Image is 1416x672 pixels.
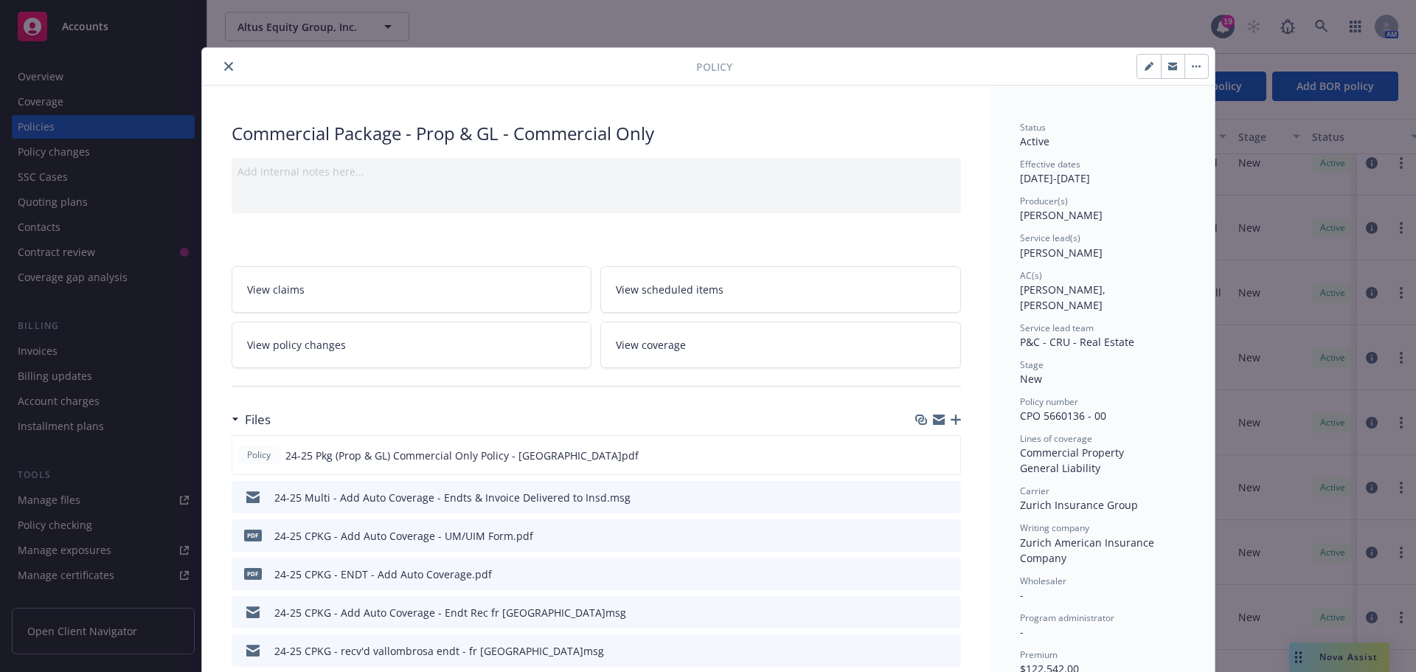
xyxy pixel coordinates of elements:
span: Status [1020,121,1046,134]
button: preview file [942,528,955,544]
span: [PERSON_NAME] [1020,246,1103,260]
span: [PERSON_NAME], [PERSON_NAME] [1020,283,1108,312]
div: 24-25 CPKG - Add Auto Coverage - UM/UIM Form.pdf [274,528,533,544]
button: preview file [942,567,955,582]
span: Program administrator [1020,612,1114,624]
a: View coverage [600,322,961,368]
span: Writing company [1020,522,1089,534]
a: View claims [232,266,592,313]
span: Stage [1020,358,1044,371]
button: download file [918,567,930,582]
button: close [220,58,237,75]
div: 24-25 Multi - Add Auto Coverage - Endts & Invoice Delivered to Insd.msg [274,490,631,505]
span: P&C - CRU - Real Estate [1020,335,1134,349]
button: preview file [941,448,954,463]
h3: Files [245,410,271,429]
span: Policy [696,59,732,75]
span: View claims [247,282,305,297]
div: General Liability [1020,460,1185,476]
span: Effective dates [1020,158,1080,170]
span: pdf [244,568,262,579]
span: Policy number [1020,395,1078,408]
span: AC(s) [1020,269,1042,282]
button: preview file [942,490,955,505]
span: Service lead team [1020,322,1094,334]
button: download file [918,643,930,659]
a: View policy changes [232,322,592,368]
button: download file [918,605,930,620]
span: View scheduled items [616,282,723,297]
button: preview file [942,605,955,620]
div: 24-25 CPKG - ENDT - Add Auto Coverage.pdf [274,567,492,582]
span: Active [1020,134,1049,148]
div: 24-25 CPKG - recv'd vallombrosa endt - fr [GEOGRAPHIC_DATA]msg [274,643,604,659]
span: - [1020,588,1024,602]
span: View policy changes [247,337,346,353]
div: Files [232,410,271,429]
span: Policy [244,448,274,462]
div: [DATE] - [DATE] [1020,158,1185,186]
span: Zurich American Insurance Company [1020,536,1157,565]
span: Carrier [1020,485,1049,497]
span: 24-25 Pkg (Prop & GL) Commercial Only Policy - [GEOGRAPHIC_DATA]pdf [285,448,639,463]
button: download file [917,448,929,463]
span: Producer(s) [1020,195,1068,207]
div: Commercial Package - Prop & GL - Commercial Only [232,121,961,146]
div: Add internal notes here... [237,164,955,179]
button: download file [918,528,930,544]
span: Lines of coverage [1020,432,1092,445]
span: pdf [244,530,262,541]
button: preview file [942,643,955,659]
div: 24-25 CPKG - Add Auto Coverage - Endt Rec fr [GEOGRAPHIC_DATA]msg [274,605,626,620]
span: View coverage [616,337,686,353]
button: download file [918,490,930,505]
span: Service lead(s) [1020,232,1080,244]
a: View scheduled items [600,266,961,313]
span: Wholesaler [1020,575,1066,587]
div: Commercial Property [1020,445,1185,460]
span: CPO 5660136 - 00 [1020,409,1106,423]
span: - [1020,625,1024,639]
span: [PERSON_NAME] [1020,208,1103,222]
span: Zurich Insurance Group [1020,498,1138,512]
span: New [1020,372,1042,386]
span: Premium [1020,648,1058,661]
